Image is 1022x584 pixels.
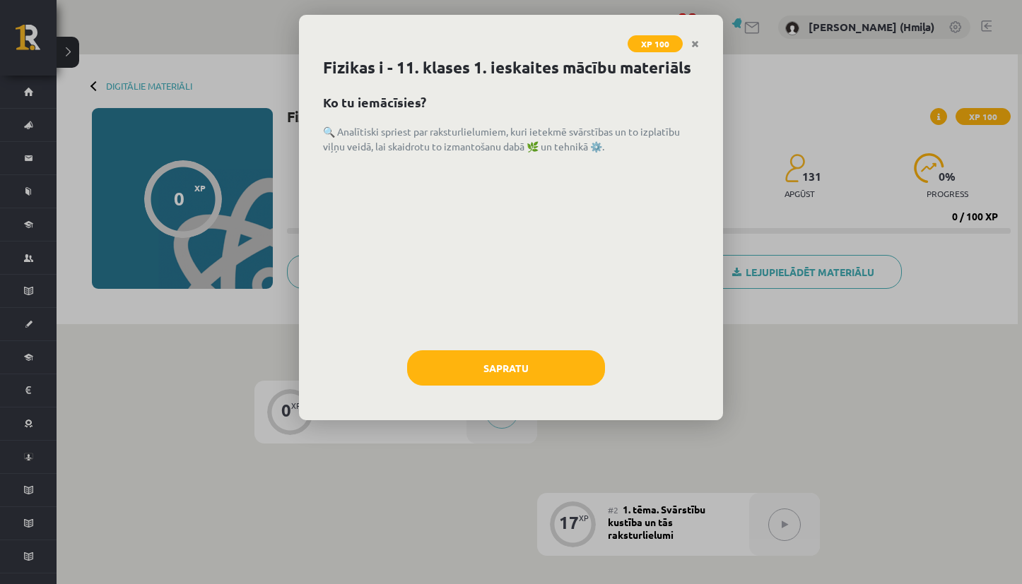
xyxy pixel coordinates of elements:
[323,124,699,154] p: 🔍 Analītiski spriest par raksturlielumiem, kuri ietekmē svārstības un to izplatību viļņu veidā, l...
[683,30,707,58] a: Close
[407,350,605,386] button: Sapratu
[628,35,683,52] span: XP 100
[323,93,699,112] h2: Ko tu iemācīsies?
[323,56,699,80] h1: Fizikas i - 11. klases 1. ieskaites mācību materiāls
